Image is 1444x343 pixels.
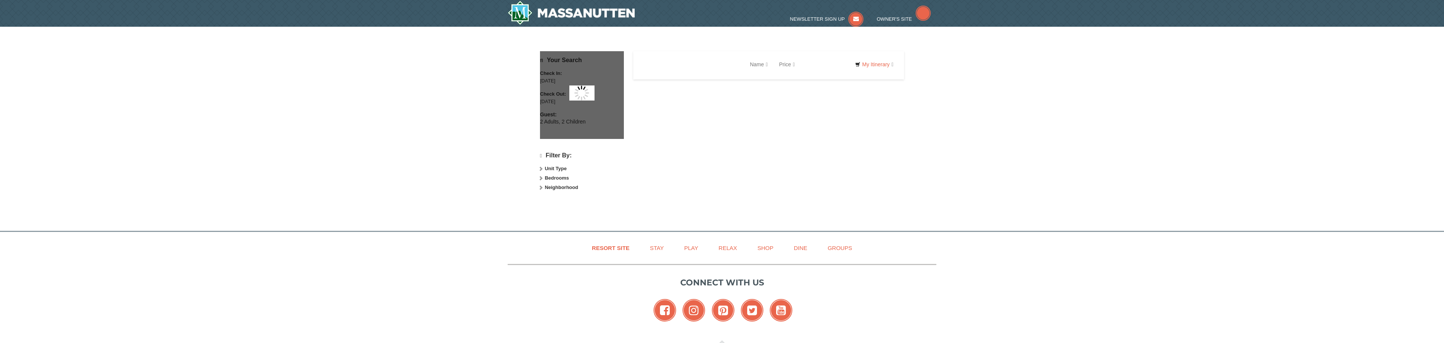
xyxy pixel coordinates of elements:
a: My Itinerary [850,59,898,70]
a: Groups [818,239,862,256]
strong: Bedrooms [545,175,569,181]
h4: Filter By: [540,152,624,159]
span: Owner's Site [877,16,912,22]
p: Connect with us [508,276,936,289]
a: Resort Site [582,239,639,256]
a: Price [774,57,801,72]
strong: Neighborhood [545,184,578,190]
img: wait gif [574,85,589,101]
a: Newsletter Sign Up [790,16,864,22]
a: Relax [709,239,746,256]
a: Massanutten Resort [508,1,635,25]
a: Name [744,57,773,72]
img: Massanutten Resort Logo [508,1,635,25]
a: Dine [784,239,817,256]
a: Owner's Site [877,16,931,22]
span: Newsletter Sign Up [790,16,845,22]
a: Shop [748,239,783,256]
strong: Unit Type [545,166,567,171]
a: Stay [640,239,673,256]
a: Play [675,239,707,256]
